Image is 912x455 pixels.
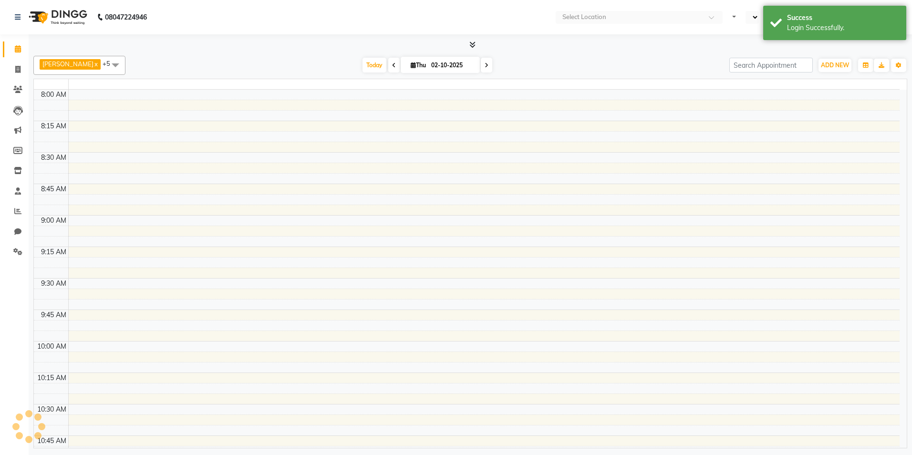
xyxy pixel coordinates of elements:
div: 10:15 AM [35,373,68,383]
span: [PERSON_NAME] [42,60,93,68]
div: 9:45 AM [39,310,68,320]
span: Today [363,58,386,72]
div: 8:00 AM [39,90,68,100]
div: 9:30 AM [39,279,68,289]
span: Thu [408,62,428,69]
div: 10:00 AM [35,341,68,352]
div: 10:45 AM [35,436,68,446]
div: Login Successfully. [787,23,899,33]
a: x [93,60,98,68]
div: 9:15 AM [39,247,68,257]
input: Search Appointment [729,58,813,72]
b: 08047224946 [105,4,147,31]
div: Success [787,13,899,23]
input: 2025-10-02 [428,58,476,72]
button: ADD NEW [819,59,851,72]
div: 8:30 AM [39,153,68,163]
div: 8:45 AM [39,184,68,194]
img: logo [24,4,90,31]
span: ADD NEW [821,62,849,69]
span: +5 [103,60,117,67]
div: 8:15 AM [39,121,68,131]
div: 10:30 AM [35,404,68,414]
div: Select Location [562,12,606,22]
div: 9:00 AM [39,216,68,226]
